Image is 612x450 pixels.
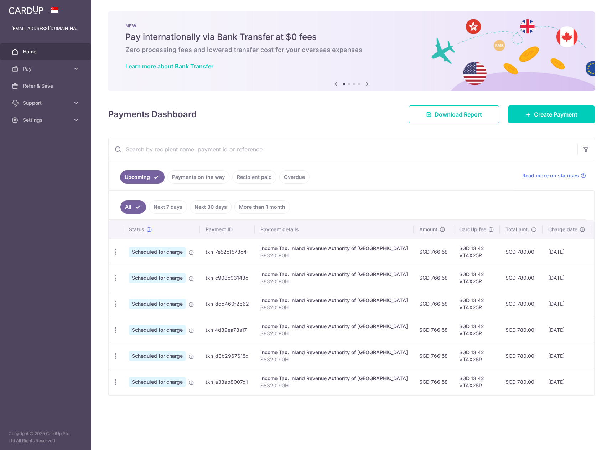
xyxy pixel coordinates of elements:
[125,23,578,29] p: NEW
[129,299,186,309] span: Scheduled for charge
[129,273,186,283] span: Scheduled for charge
[120,170,165,184] a: Upcoming
[120,200,146,214] a: All
[125,63,213,70] a: Learn more about Bank Transfer
[534,110,577,119] span: Create Payment
[255,220,414,239] th: Payment details
[260,297,408,304] div: Income Tax. Inland Revenue Authority of [GEOGRAPHIC_DATA]
[500,265,543,291] td: SGD 780.00
[543,317,591,343] td: [DATE]
[414,317,453,343] td: SGD 766.58
[522,172,586,179] a: Read more on statuses
[108,11,595,91] img: Bank transfer banner
[125,31,578,43] h5: Pay internationally via Bank Transfer at $0 fees
[260,349,408,356] div: Income Tax. Inland Revenue Authority of [GEOGRAPHIC_DATA]
[543,291,591,317] td: [DATE]
[125,46,578,54] h6: Zero processing fees and lowered transfer cost for your overseas expenses
[129,226,144,233] span: Status
[260,375,408,382] div: Income Tax. Inland Revenue Authority of [GEOGRAPHIC_DATA]
[200,317,255,343] td: txn_4d39ea78a17
[200,343,255,369] td: txn_d8b2967615d
[232,170,276,184] a: Recipient paid
[23,82,70,89] span: Refer & Save
[453,239,500,265] td: SGD 13.42 VTAX25R
[279,170,310,184] a: Overdue
[500,369,543,395] td: SGD 780.00
[11,25,80,32] p: [EMAIL_ADDRESS][DOMAIN_NAME]
[414,265,453,291] td: SGD 766.58
[260,323,408,330] div: Income Tax. Inland Revenue Authority of [GEOGRAPHIC_DATA]
[543,369,591,395] td: [DATE]
[149,200,187,214] a: Next 7 days
[200,239,255,265] td: txn_7e52c1573c4
[108,108,197,121] h4: Payments Dashboard
[459,226,486,233] span: CardUp fee
[500,343,543,369] td: SGD 780.00
[409,105,499,123] a: Download Report
[543,265,591,291] td: [DATE]
[200,265,255,291] td: txn_c908c93148c
[414,239,453,265] td: SGD 766.58
[167,170,229,184] a: Payments on the way
[500,239,543,265] td: SGD 780.00
[543,239,591,265] td: [DATE]
[23,48,70,55] span: Home
[109,138,577,161] input: Search by recipient name, payment id or reference
[129,247,186,257] span: Scheduled for charge
[435,110,482,119] span: Download Report
[234,200,290,214] a: More than 1 month
[453,317,500,343] td: SGD 13.42 VTAX25R
[543,343,591,369] td: [DATE]
[260,382,408,389] p: S8320190H
[9,6,43,14] img: CardUp
[260,304,408,311] p: S8320190H
[548,226,577,233] span: Charge date
[260,252,408,259] p: S8320190H
[522,172,579,179] span: Read more on statuses
[453,343,500,369] td: SGD 13.42 VTAX25R
[505,226,529,233] span: Total amt.
[129,351,186,361] span: Scheduled for charge
[260,330,408,337] p: S8320190H
[200,291,255,317] td: txn_ddd460f2b62
[260,245,408,252] div: Income Tax. Inland Revenue Authority of [GEOGRAPHIC_DATA]
[23,65,70,72] span: Pay
[414,291,453,317] td: SGD 766.58
[500,291,543,317] td: SGD 780.00
[200,220,255,239] th: Payment ID
[508,105,595,123] a: Create Payment
[453,291,500,317] td: SGD 13.42 VTAX25R
[414,369,453,395] td: SGD 766.58
[453,369,500,395] td: SGD 13.42 VTAX25R
[500,317,543,343] td: SGD 780.00
[260,271,408,278] div: Income Tax. Inland Revenue Authority of [GEOGRAPHIC_DATA]
[260,356,408,363] p: S8320190H
[23,99,70,107] span: Support
[260,278,408,285] p: S8320190H
[200,369,255,395] td: txn_a38ab8007d1
[190,200,232,214] a: Next 30 days
[23,117,70,124] span: Settings
[419,226,437,233] span: Amount
[453,265,500,291] td: SGD 13.42 VTAX25R
[414,343,453,369] td: SGD 766.58
[129,377,186,387] span: Scheduled for charge
[129,325,186,335] span: Scheduled for charge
